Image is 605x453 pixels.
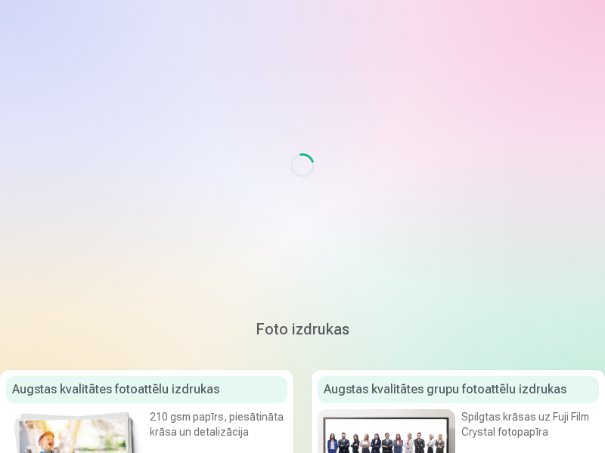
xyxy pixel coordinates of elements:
div: Augstas kvalitātes fotoattēlu izdrukas [6,376,287,403]
div: Augstas kvalitātes grupu fotoattēlu izdrukas [318,376,599,403]
h3: Foto izdrukas [12,319,593,340]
